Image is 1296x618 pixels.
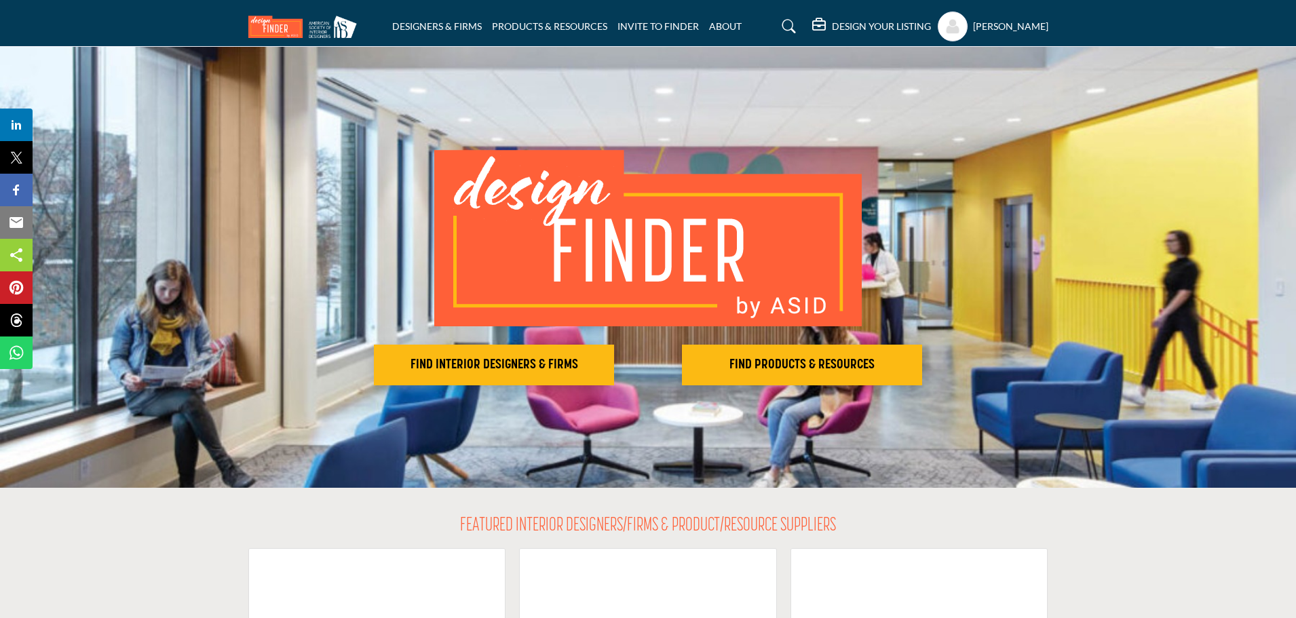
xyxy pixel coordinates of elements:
div: DESIGN YOUR LISTING [812,18,931,35]
button: FIND INTERIOR DESIGNERS & FIRMS [374,345,614,385]
a: INVITE TO FINDER [617,20,699,32]
h5: [PERSON_NAME] [973,20,1048,33]
h5: DESIGN YOUR LISTING [832,20,931,33]
a: ABOUT [709,20,742,32]
a: PRODUCTS & RESOURCES [492,20,607,32]
h2: FIND PRODUCTS & RESOURCES [686,357,918,373]
button: FIND PRODUCTS & RESOURCES [682,345,922,385]
button: Show hide supplier dropdown [938,12,968,41]
a: DESIGNERS & FIRMS [392,20,482,32]
h2: FIND INTERIOR DESIGNERS & FIRMS [378,357,610,373]
img: Site Logo [248,16,364,38]
h2: FEATURED INTERIOR DESIGNERS/FIRMS & PRODUCT/RESOURCE SUPPLIERS [460,515,836,538]
a: Search [769,16,805,37]
img: image [434,150,862,326]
